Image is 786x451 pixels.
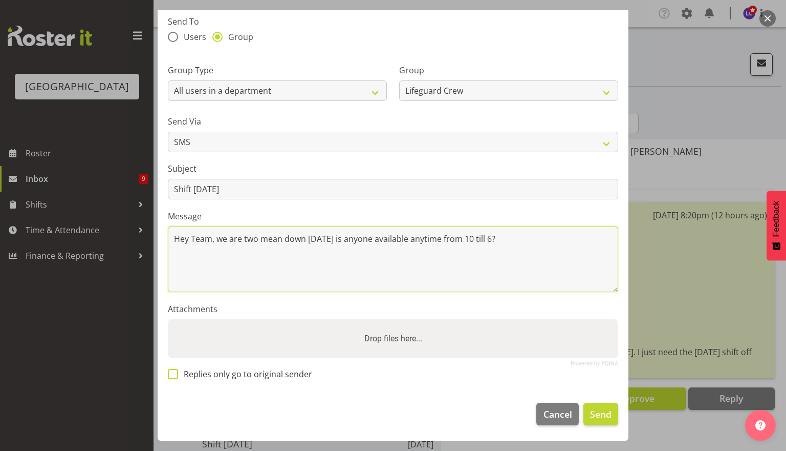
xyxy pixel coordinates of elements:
span: Feedback [772,201,781,237]
a: Powered by PQINA [571,361,618,366]
span: Send [590,407,612,421]
label: Drop files here... [360,329,426,349]
img: help-xxl-2.png [755,420,766,430]
button: Cancel [536,403,578,425]
input: Subject [168,179,618,199]
button: Send [583,403,618,425]
span: Group [223,32,253,42]
span: Replies only go to original sender [178,369,312,379]
button: Feedback - Show survey [767,191,786,260]
label: Send Via [168,115,618,128]
label: Group Type [168,64,387,76]
span: Cancel [543,407,572,421]
label: Group [399,64,618,76]
label: Message [168,210,618,222]
span: Users [178,32,206,42]
label: Attachments [168,303,618,315]
label: Subject [168,162,618,175]
label: Send To [168,15,618,28]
